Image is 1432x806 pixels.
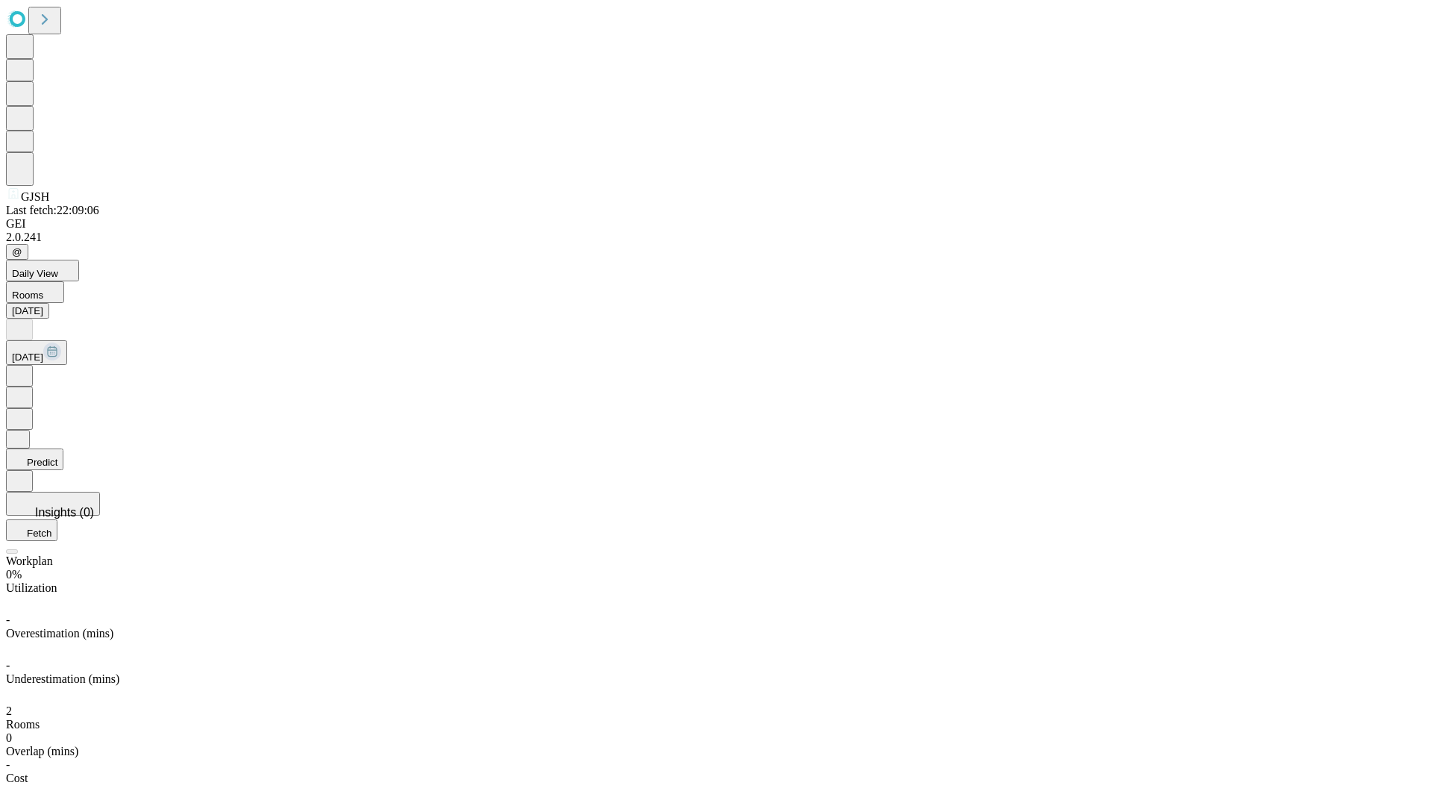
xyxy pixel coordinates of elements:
[6,627,113,640] span: Overestimation (mins)
[6,718,40,731] span: Rooms
[6,613,10,626] span: -
[35,506,94,519] span: Insights (0)
[6,731,12,744] span: 0
[21,190,49,203] span: GJSH
[12,268,58,279] span: Daily View
[6,217,1426,231] div: GEI
[6,204,99,216] span: Last fetch: 22:09:06
[6,492,100,516] button: Insights (0)
[6,772,28,784] span: Cost
[12,352,43,363] span: [DATE]
[6,581,57,594] span: Utilization
[6,449,63,470] button: Predict
[6,231,1426,244] div: 2.0.241
[6,568,22,581] span: 0%
[6,260,79,281] button: Daily View
[6,554,53,567] span: Workplan
[6,705,12,717] span: 2
[6,303,49,319] button: [DATE]
[6,519,57,541] button: Fetch
[6,340,67,365] button: [DATE]
[6,281,64,303] button: Rooms
[6,758,10,771] span: -
[6,659,10,672] span: -
[6,244,28,260] button: @
[12,290,43,301] span: Rooms
[6,672,119,685] span: Underestimation (mins)
[12,246,22,257] span: @
[6,745,78,757] span: Overlap (mins)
